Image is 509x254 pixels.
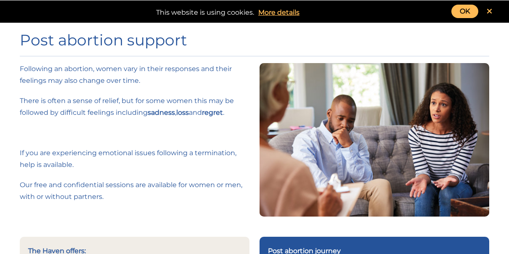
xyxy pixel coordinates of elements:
div: This website is using cookies. [8,5,501,19]
strong: loss [176,108,189,116]
strong: regret [202,108,223,116]
p: Following an abortion, women vary in their responses and their feelings may also change over time. [20,63,249,87]
img: Young couple in crisis trying solve problem during counselling [260,63,489,216]
strong: sadness [148,108,175,116]
p: Our free and confidential sessions are available for women or men, with or without partners. [20,179,249,203]
a: OK [451,5,478,18]
a: More details [254,7,304,19]
h1: Post abortion support [20,31,489,49]
p: If you are experiencing emotional issues following a termination, help is available. [20,147,249,171]
p: There is often a sense of relief, but for some women this may be followed by difficult feelings i... [20,95,249,119]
